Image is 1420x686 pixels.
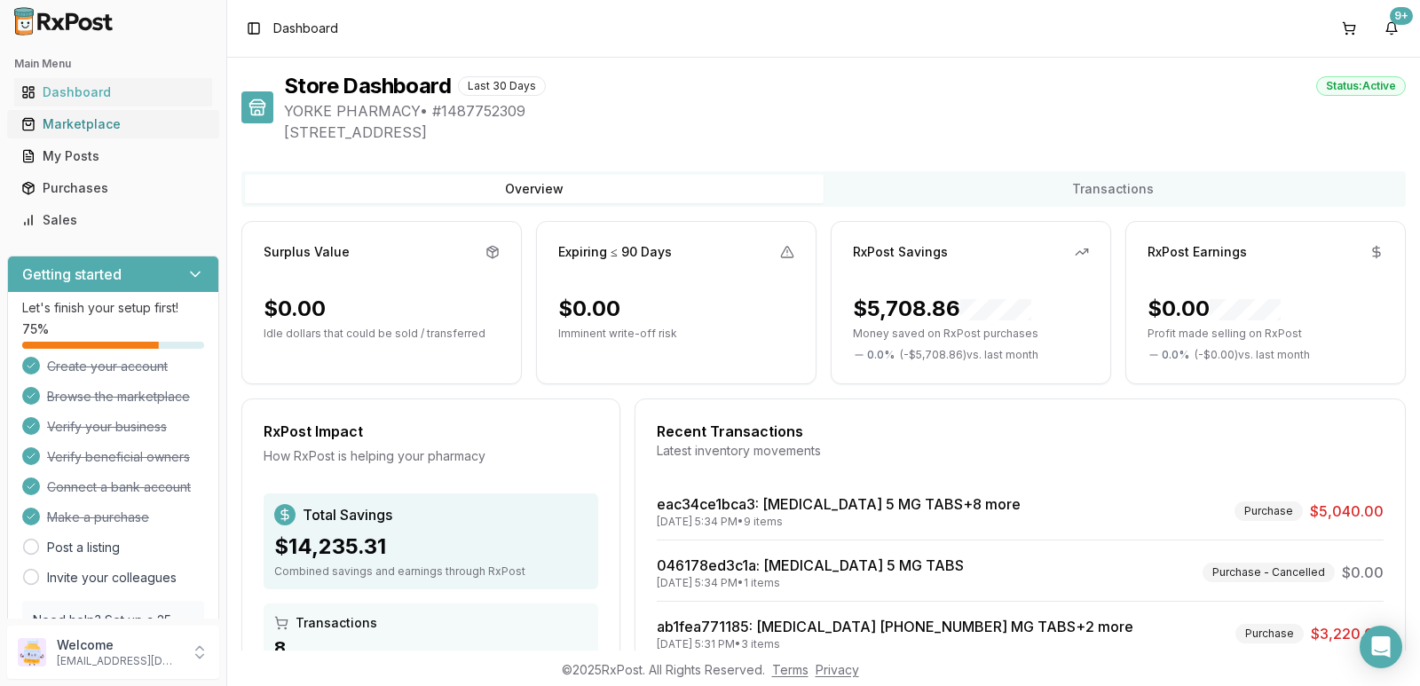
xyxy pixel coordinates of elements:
div: Open Intercom Messenger [1360,626,1402,668]
a: ab1fea771185: [MEDICAL_DATA] [PHONE_NUMBER] MG TABS+2 more [657,618,1133,635]
div: $0.00 [264,295,326,323]
h2: Main Menu [14,57,212,71]
div: Marketplace [21,115,205,133]
a: Post a listing [47,539,120,556]
span: Total Savings [303,504,392,525]
h1: Store Dashboard [284,72,451,100]
div: Purchase [1235,501,1303,521]
span: Verify your business [47,418,167,436]
span: Browse the marketplace [47,388,190,406]
div: [DATE] 5:34 PM • 9 items [657,515,1021,529]
div: Purchases [21,179,205,197]
span: Transactions [296,614,377,632]
span: Dashboard [273,20,338,37]
div: My Posts [21,147,205,165]
span: $0.00 [1342,562,1384,583]
span: Connect a bank account [47,478,191,496]
button: Transactions [824,175,1402,203]
div: Purchase - Cancelled [1203,563,1335,582]
a: Privacy [816,662,859,677]
div: Expiring ≤ 90 Days [558,243,672,261]
div: [DATE] 5:31 PM • 3 items [657,637,1133,651]
img: User avatar [18,638,46,666]
div: 8 [274,635,588,660]
button: Dashboard [7,78,219,106]
button: My Posts [7,142,219,170]
div: $5,708.86 [853,295,1031,323]
p: Welcome [57,636,180,654]
div: Status: Active [1316,76,1406,96]
p: Idle dollars that could be sold / transferred [264,327,500,341]
img: RxPost Logo [7,7,121,35]
div: Surplus Value [264,243,350,261]
span: $5,040.00 [1310,501,1384,522]
span: $3,220.00 [1311,623,1384,644]
a: My Posts [14,140,212,172]
button: Sales [7,206,219,234]
h3: Getting started [22,264,122,285]
a: Purchases [14,172,212,204]
a: Sales [14,204,212,236]
button: Overview [245,175,824,203]
button: 9+ [1377,14,1406,43]
div: $0.00 [1148,295,1281,323]
div: RxPost Impact [264,421,598,442]
span: Make a purchase [47,509,149,526]
a: Dashboard [14,76,212,108]
span: YORKE PHARMACY • # 1487752309 [284,100,1406,122]
button: Marketplace [7,110,219,138]
span: 75 % [22,320,49,338]
nav: breadcrumb [273,20,338,37]
span: 0.0 % [1162,348,1189,362]
button: Purchases [7,174,219,202]
p: Money saved on RxPost purchases [853,327,1089,341]
div: Latest inventory movements [657,442,1384,460]
div: [DATE] 5:34 PM • 1 items [657,576,964,590]
span: 0.0 % [867,348,895,362]
p: Need help? Set up a 25 minute call with our team to set up. [33,611,193,665]
span: Verify beneficial owners [47,448,190,466]
p: Profit made selling on RxPost [1148,327,1384,341]
div: Purchase [1235,624,1304,643]
a: Marketplace [14,108,212,140]
a: Invite your colleagues [47,569,177,587]
p: [EMAIL_ADDRESS][DOMAIN_NAME] [57,654,180,668]
div: RxPost Earnings [1148,243,1247,261]
p: Let's finish your setup first! [22,299,204,317]
span: ( - $0.00 ) vs. last month [1195,348,1310,362]
span: ( - $5,708.86 ) vs. last month [900,348,1038,362]
a: eac34ce1bca3: [MEDICAL_DATA] 5 MG TABS+8 more [657,495,1021,513]
div: How RxPost is helping your pharmacy [264,447,598,465]
div: RxPost Savings [853,243,948,261]
div: $14,235.31 [274,532,588,561]
div: Combined savings and earnings through RxPost [274,564,588,579]
div: Last 30 Days [458,76,546,96]
span: Create your account [47,358,168,375]
div: $0.00 [558,295,620,323]
span: [STREET_ADDRESS] [284,122,1406,143]
div: Sales [21,211,205,229]
a: 046178ed3c1a: [MEDICAL_DATA] 5 MG TABS [657,556,964,574]
a: Terms [772,662,809,677]
div: Recent Transactions [657,421,1384,442]
div: 9+ [1390,7,1413,25]
div: Dashboard [21,83,205,101]
p: Imminent write-off risk [558,327,794,341]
